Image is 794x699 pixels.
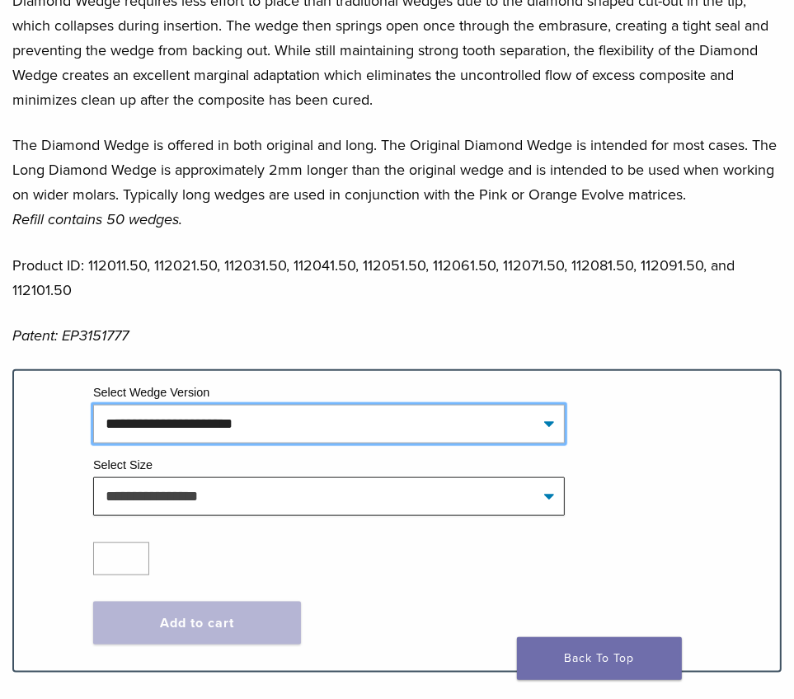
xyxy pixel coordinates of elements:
label: Select Wedge Version [93,386,209,399]
p: The Diamond Wedge is offered in both original and long. The Original Diamond Wedge is intended fo... [12,133,782,232]
button: Add to cart [93,602,301,645]
em: Patent: EP3151777 [12,326,129,345]
p: Product ID: 112011.50, 112021.50, 112031.50, 112041.50, 112051.50, 112061.50, 112071.50, 112081.5... [12,253,782,303]
a: Back To Top [517,637,682,680]
em: Refill contains 50 wedges. [12,210,182,228]
label: Select Size [93,458,153,471]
